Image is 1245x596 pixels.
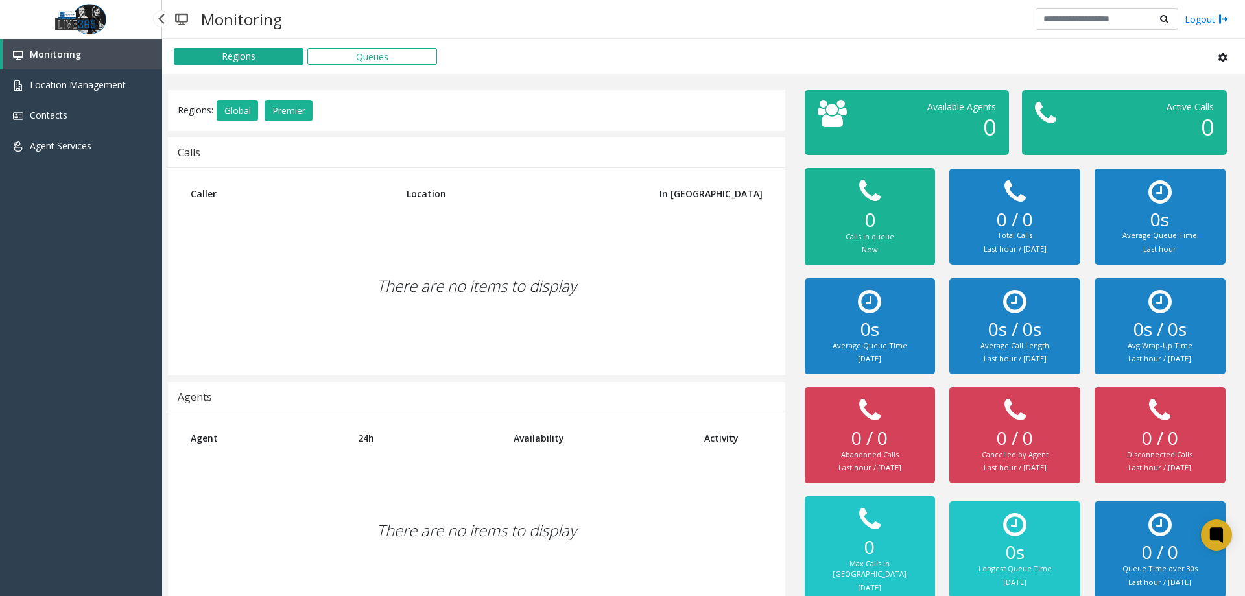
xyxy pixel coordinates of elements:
[962,564,1067,575] div: Longest Queue Time
[984,462,1047,472] small: Last hour / [DATE]
[984,353,1047,363] small: Last hour / [DATE]
[1108,427,1212,449] h2: 0 / 0
[178,103,213,115] span: Regions:
[1108,340,1212,352] div: Avg Wrap-Up Time
[818,232,922,243] div: Calls in queue
[30,139,91,152] span: Agent Services
[962,340,1067,352] div: Average Call Length
[927,101,996,113] span: Available Agents
[962,427,1067,449] h2: 0 / 0
[818,208,922,232] h2: 0
[818,558,922,580] div: Max Calls in [GEOGRAPHIC_DATA]
[178,388,212,405] div: Agents
[694,422,772,454] th: Activity
[178,144,200,161] div: Calls
[217,100,258,122] button: Global
[962,542,1067,564] h2: 0s
[962,230,1067,241] div: Total Calls
[818,536,922,558] h2: 0
[181,422,348,454] th: Agent
[1128,577,1191,587] small: Last hour / [DATE]
[30,78,126,91] span: Location Management
[13,141,23,152] img: 'icon'
[1201,112,1214,142] span: 0
[1108,542,1212,564] h2: 0 / 0
[984,244,1047,254] small: Last hour / [DATE]
[1108,564,1212,575] div: Queue Time over 30s
[818,318,922,340] h2: 0s
[626,178,772,209] th: In [GEOGRAPHIC_DATA]
[195,3,289,35] h3: Monitoring
[962,209,1067,231] h2: 0 / 0
[265,100,313,122] button: Premier
[818,340,922,352] div: Average Queue Time
[962,318,1067,340] h2: 0s / 0s
[1003,577,1026,587] small: [DATE]
[181,178,397,209] th: Caller
[1218,12,1229,26] img: logout
[175,3,188,35] img: pageIcon
[838,462,901,472] small: Last hour / [DATE]
[862,244,878,254] small: Now
[30,48,81,60] span: Monitoring
[30,109,67,121] span: Contacts
[962,449,1067,460] div: Cancelled by Agent
[397,178,626,209] th: Location
[3,39,162,69] a: Monitoring
[1143,244,1176,254] small: Last hour
[13,111,23,121] img: 'icon'
[1108,209,1212,231] h2: 0s
[1128,353,1191,363] small: Last hour / [DATE]
[818,449,922,460] div: Abandoned Calls
[307,48,437,65] button: Queues
[181,209,772,363] div: There are no items to display
[1108,318,1212,340] h2: 0s / 0s
[348,422,504,454] th: 24h
[1185,12,1229,26] a: Logout
[1108,449,1212,460] div: Disconnected Calls
[858,353,881,363] small: [DATE]
[983,112,996,142] span: 0
[13,80,23,91] img: 'icon'
[1128,462,1191,472] small: Last hour / [DATE]
[818,427,922,449] h2: 0 / 0
[1167,101,1214,113] span: Active Calls
[858,582,881,592] small: [DATE]
[13,50,23,60] img: 'icon'
[1108,230,1212,241] div: Average Queue Time
[504,422,694,454] th: Availability
[174,48,303,65] button: Regions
